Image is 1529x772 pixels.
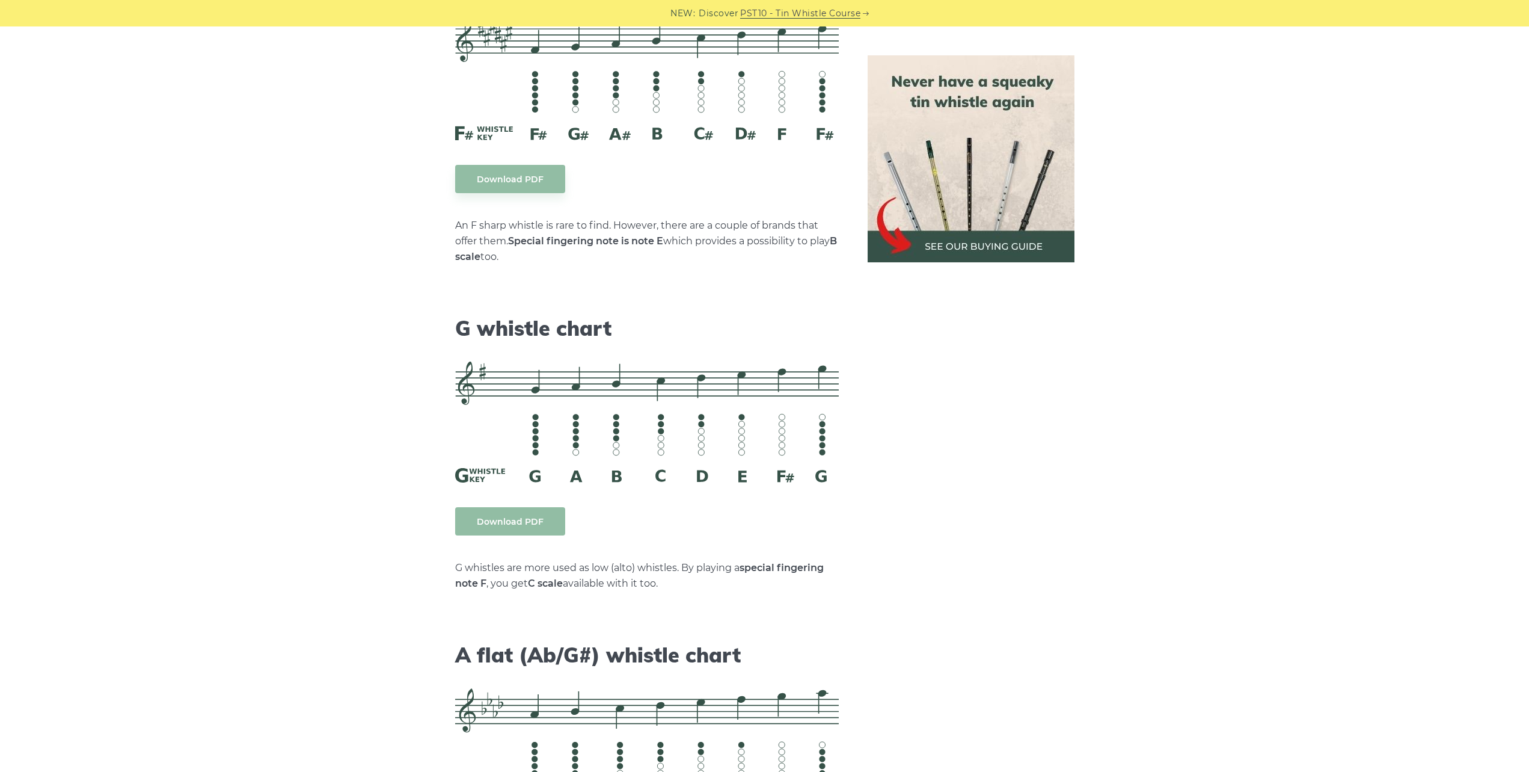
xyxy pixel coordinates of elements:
a: PST10 - Tin Whistle Course [740,7,860,20]
span: NEW: [670,7,695,20]
img: G Whistle Fingering Chart And Notes [455,362,839,483]
h2: G whistle chart [455,317,839,341]
strong: Special fingering note is note E [508,235,663,247]
p: G whistles are more used as low (alto) whistles. By playing a , you get available with it too. [455,560,839,591]
img: tin whistle buying guide [868,55,1074,262]
p: An F sharp whistle is rare to find. However, there are a couple of brands that offer them. which ... [455,218,839,265]
strong: B scale [455,235,837,262]
a: Download PDF [455,165,565,193]
a: Download PDF [455,507,565,536]
strong: special fingering note F [455,562,824,589]
img: F sharp (F#) Whistle Fingering Chart And Notes [455,18,839,141]
h2: A flat (Ab/G#) whistle chart [455,643,839,668]
span: Discover [699,7,738,20]
strong: C scale [528,578,563,589]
